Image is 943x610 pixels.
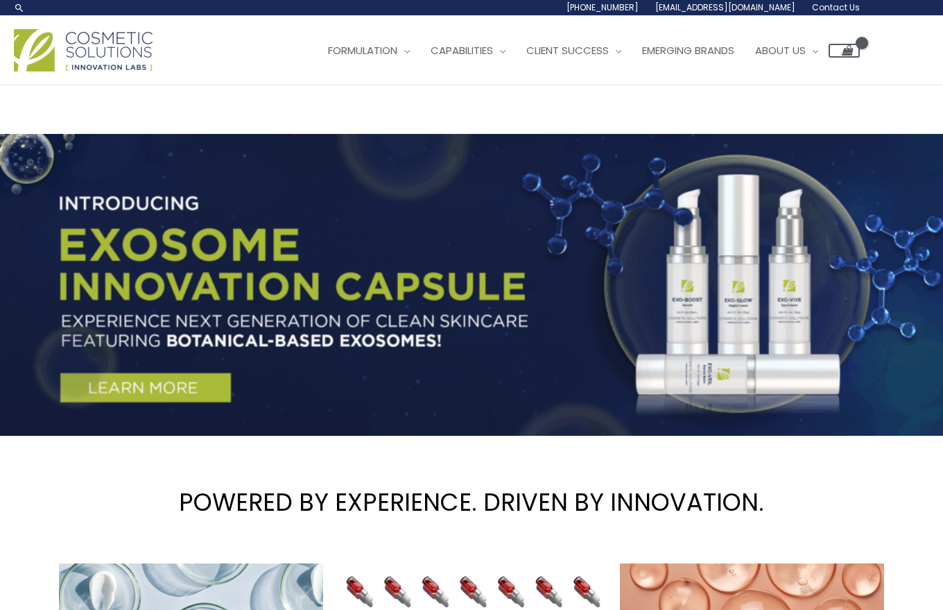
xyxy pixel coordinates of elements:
[566,1,639,13] span: [PHONE_NUMBER]
[642,43,734,58] span: Emerging Brands
[328,43,397,58] span: Formulation
[431,43,493,58] span: Capabilities
[745,30,829,71] a: About Us
[516,30,632,71] a: Client Success
[318,30,420,71] a: Formulation
[755,43,806,58] span: About Us
[14,2,25,13] a: Search icon link
[14,29,153,71] img: Cosmetic Solutions Logo
[526,43,609,58] span: Client Success
[655,1,795,13] span: [EMAIL_ADDRESS][DOMAIN_NAME]
[829,44,860,58] a: View Shopping Cart, empty
[632,30,745,71] a: Emerging Brands
[812,1,860,13] span: Contact Us
[307,30,860,71] nav: Site Navigation
[420,30,516,71] a: Capabilities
